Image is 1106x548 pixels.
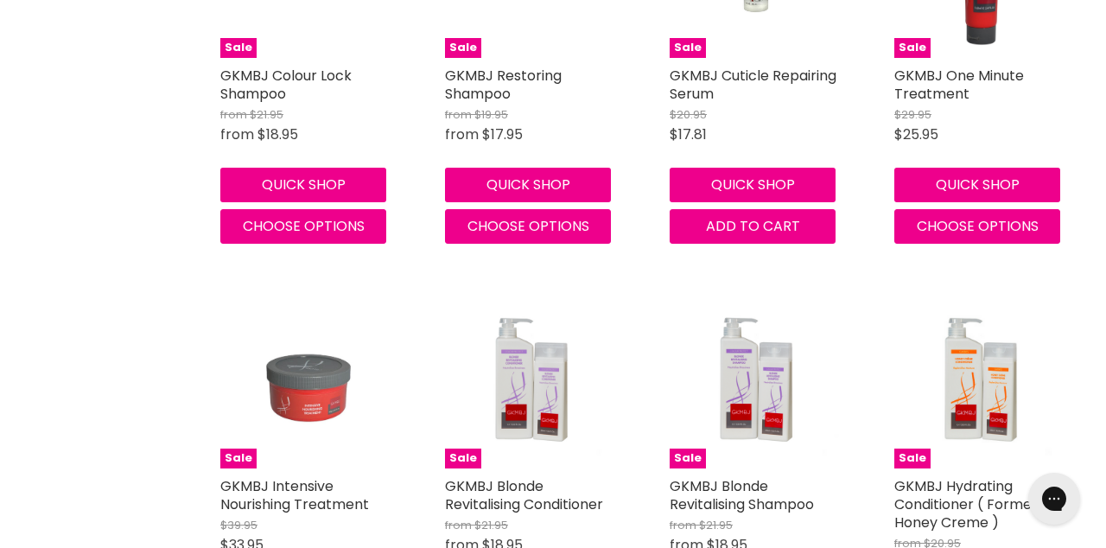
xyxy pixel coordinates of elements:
span: $18.95 [257,124,298,144]
a: GKMBJ Blonde Revitalising Conditioner [445,476,603,514]
span: Add to cart [706,216,800,236]
span: $21.95 [699,517,733,533]
a: GKMBJ Colour Lock Shampoo [220,66,352,104]
a: GKMBJ Blonde Revitalising Shampoo [670,476,814,514]
span: Choose options [467,216,589,236]
span: $19.95 [474,106,508,123]
button: Choose options [894,209,1060,244]
img: GKMBJ Blonde Revitalising Conditioner [445,296,618,468]
span: Sale [220,38,257,58]
button: Choose options [220,209,386,244]
span: from [445,124,479,144]
span: Choose options [243,216,365,236]
a: GKMBJ Hydrating Conditioner ( Formerly Honey Creme )Sale [894,296,1067,468]
a: GKMBJ Intensive Nourishing TreatmentSale [220,296,393,468]
span: from [220,124,254,144]
span: $21.95 [474,517,508,533]
span: $20.95 [670,106,707,123]
span: Sale [894,449,931,468]
a: GKMBJ Blonde Revitalising ConditionerSale [445,296,618,468]
iframe: Gorgias live chat messenger [1020,467,1089,531]
span: from [445,517,472,533]
span: Choose options [917,216,1039,236]
img: GKMBJ Blonde Revitalising Shampoo [670,296,842,468]
span: from [220,106,247,123]
button: Quick shop [220,168,386,202]
span: $39.95 [220,517,257,533]
button: Choose options [445,209,611,244]
button: Quick shop [670,168,836,202]
img: GKMBJ Intensive Nourishing Treatment [220,325,393,440]
span: Sale [220,449,257,468]
span: Sale [670,38,706,58]
span: $25.95 [894,124,938,144]
a: GKMBJ Hydrating Conditioner ( Formerly Honey Creme ) [894,476,1049,532]
a: GKMBJ One Minute Treatment [894,66,1024,104]
span: Sale [445,449,481,468]
a: GKMBJ Intensive Nourishing Treatment [220,476,369,514]
button: Quick shop [894,168,1060,202]
a: GKMBJ Cuticle Repairing Serum [670,66,836,104]
a: GKMBJ Restoring Shampoo [445,66,562,104]
span: Sale [670,449,706,468]
span: Sale [894,38,931,58]
span: Sale [445,38,481,58]
span: from [670,517,696,533]
span: $21.95 [250,106,283,123]
span: $17.81 [670,124,707,144]
span: $29.95 [894,106,931,123]
button: Quick shop [445,168,611,202]
span: $17.95 [482,124,523,144]
img: GKMBJ Hydrating Conditioner ( Formerly Honey Creme ) [894,296,1067,468]
span: from [445,106,472,123]
button: Add to cart [670,209,836,244]
a: GKMBJ Blonde Revitalising ShampooSale [670,296,842,468]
